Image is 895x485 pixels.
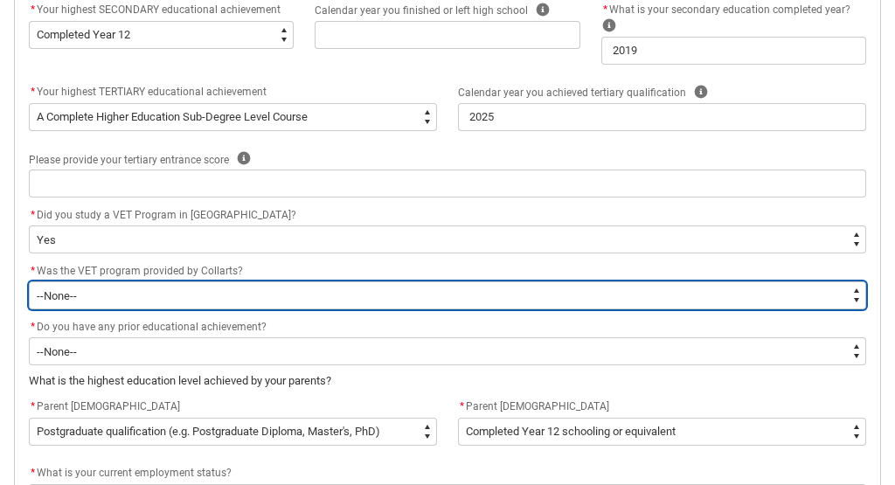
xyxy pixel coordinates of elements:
[37,467,232,479] span: What is your current employment status?
[458,87,686,99] span: Calendar year you achieved tertiary qualification
[315,4,528,17] span: Calendar year you finished or left high school
[31,209,35,221] abbr: required
[466,400,609,412] span: Parent [DEMOGRAPHIC_DATA]
[31,265,35,277] abbr: required
[601,3,850,16] span: What is your secondary education completed year?
[37,265,243,277] span: Was the VET program provided by Collarts?
[37,321,267,333] span: Do you have any prior educational achievement?
[31,86,35,98] abbr: required
[31,321,35,333] abbr: required
[29,372,866,390] p: What is the highest education level achieved by your parents?
[31,3,35,16] abbr: required
[37,3,281,16] span: Your highest SECONDARY educational achievement
[31,467,35,479] abbr: required
[603,3,607,16] abbr: required
[29,154,229,166] span: Please provide your tertiary entrance score
[37,400,180,412] span: Parent [DEMOGRAPHIC_DATA]
[31,400,35,412] abbr: required
[37,209,296,221] span: Did you study a VET Program in [GEOGRAPHIC_DATA]?
[37,86,267,98] span: Your highest TERTIARY educational achievement
[460,400,464,412] abbr: required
